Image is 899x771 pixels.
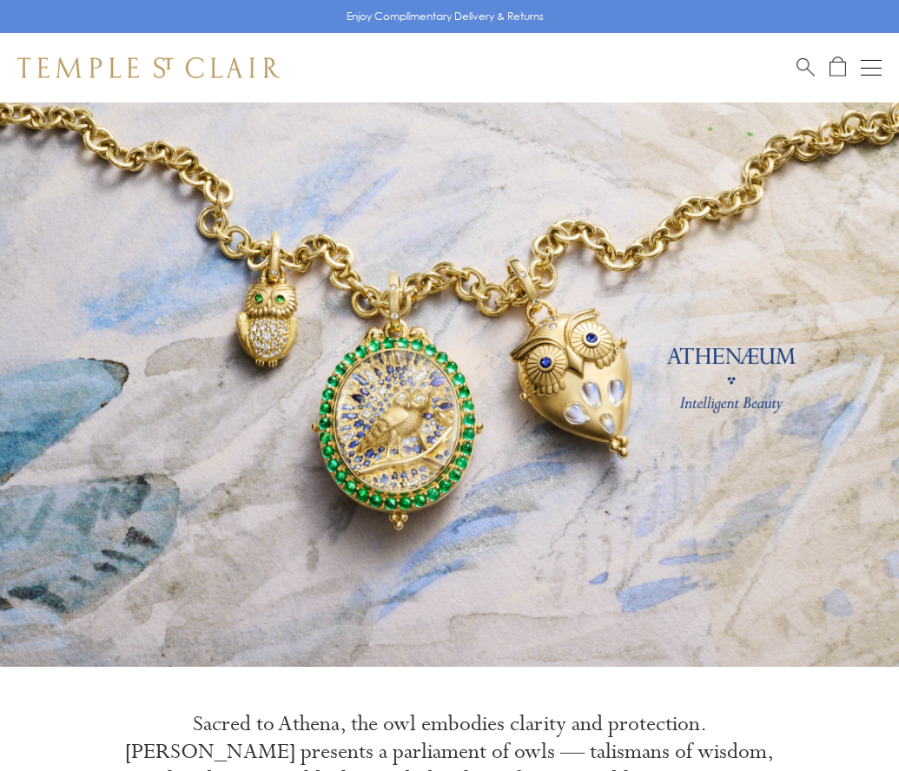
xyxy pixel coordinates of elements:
a: Open Shopping Bag [830,56,846,78]
p: Enjoy Complimentary Delivery & Returns [347,8,544,25]
a: Search [797,56,815,78]
button: Open navigation [861,57,882,78]
img: Temple St. Clair [17,57,280,78]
